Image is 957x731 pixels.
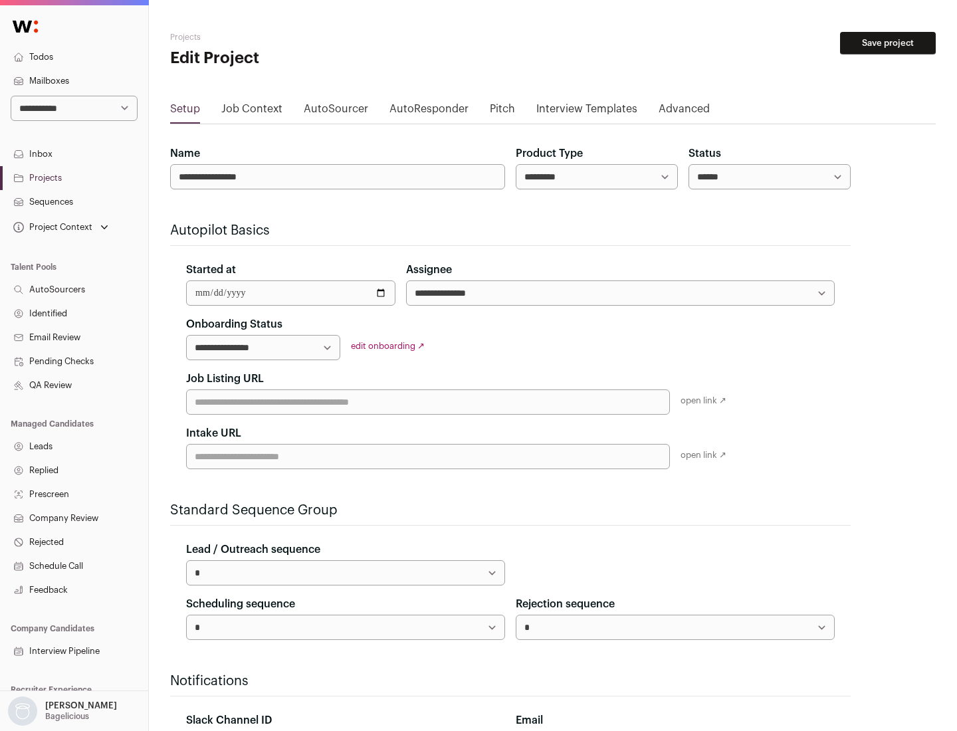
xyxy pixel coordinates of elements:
[170,221,851,240] h2: Autopilot Basics
[689,146,721,161] label: Status
[170,146,200,161] label: Name
[45,711,89,722] p: Bagelicious
[186,371,264,387] label: Job Listing URL
[406,262,452,278] label: Assignee
[186,712,272,728] label: Slack Channel ID
[5,696,120,726] button: Open dropdown
[170,101,200,122] a: Setup
[221,101,282,122] a: Job Context
[186,596,295,612] label: Scheduling sequence
[11,218,111,237] button: Open dropdown
[170,501,851,520] h2: Standard Sequence Group
[186,316,282,332] label: Onboarding Status
[8,696,37,726] img: nopic.png
[186,542,320,558] label: Lead / Outreach sequence
[490,101,515,122] a: Pitch
[45,700,117,711] p: [PERSON_NAME]
[659,101,710,122] a: Advanced
[170,672,851,690] h2: Notifications
[516,596,615,612] label: Rejection sequence
[536,101,637,122] a: Interview Templates
[5,13,45,40] img: Wellfound
[351,342,425,350] a: edit onboarding ↗
[516,712,835,728] div: Email
[186,262,236,278] label: Started at
[170,32,425,43] h2: Projects
[11,222,92,233] div: Project Context
[186,425,241,441] label: Intake URL
[840,32,936,54] button: Save project
[516,146,583,161] label: Product Type
[170,48,425,69] h1: Edit Project
[304,101,368,122] a: AutoSourcer
[389,101,469,122] a: AutoResponder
